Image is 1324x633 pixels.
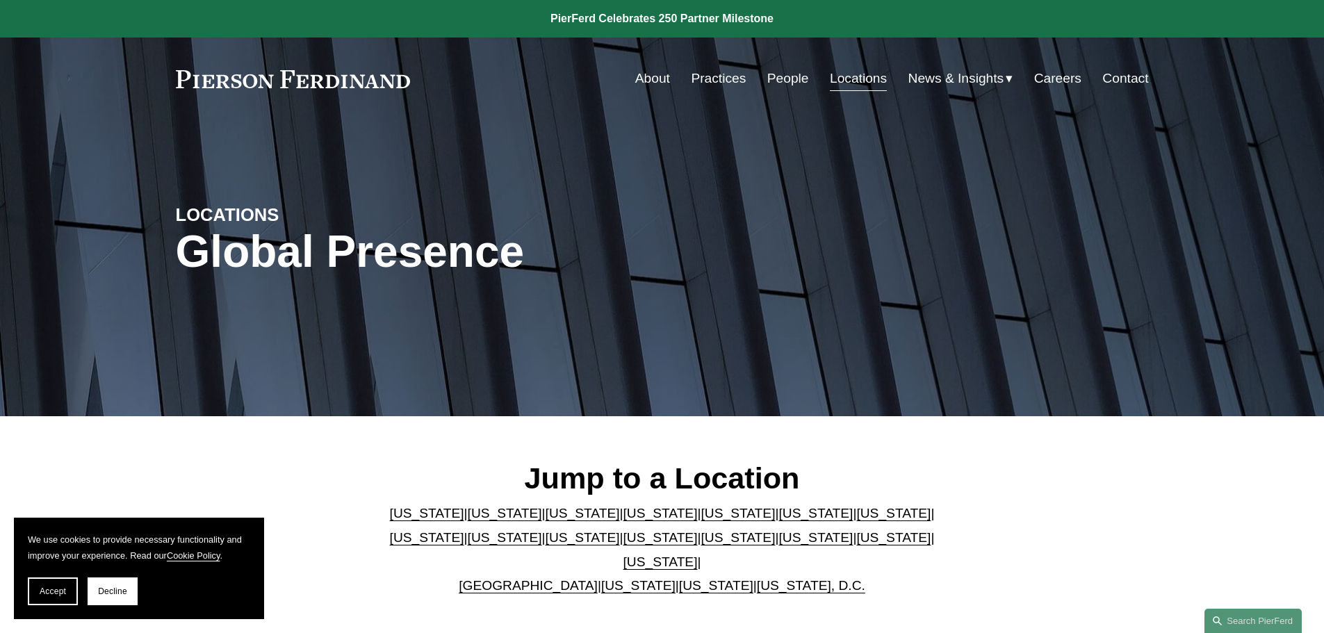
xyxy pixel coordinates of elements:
[176,204,419,226] h4: LOCATIONS
[378,502,946,598] p: | | | | | | | | | | | | | | | | | |
[14,518,264,619] section: Cookie banner
[830,65,887,92] a: Locations
[88,577,138,605] button: Decline
[468,530,542,545] a: [US_STATE]
[757,578,865,593] a: [US_STATE], D.C.
[546,530,620,545] a: [US_STATE]
[635,65,670,92] a: About
[167,550,220,561] a: Cookie Policy
[908,67,1004,91] span: News & Insights
[98,586,127,596] span: Decline
[778,530,853,545] a: [US_STATE]
[1034,65,1081,92] a: Careers
[856,506,931,520] a: [US_STATE]
[701,506,775,520] a: [US_STATE]
[546,506,620,520] a: [US_STATE]
[468,506,542,520] a: [US_STATE]
[908,65,1013,92] a: folder dropdown
[778,506,853,520] a: [US_STATE]
[691,65,746,92] a: Practices
[767,65,809,92] a: People
[679,578,753,593] a: [US_STATE]
[1102,65,1148,92] a: Contact
[28,532,250,564] p: We use cookies to provide necessary functionality and improve your experience. Read our .
[601,578,676,593] a: [US_STATE]
[390,506,464,520] a: [US_STATE]
[459,578,598,593] a: [GEOGRAPHIC_DATA]
[40,586,66,596] span: Accept
[623,506,698,520] a: [US_STATE]
[176,227,824,277] h1: Global Presence
[1204,609,1302,633] a: Search this site
[623,554,698,569] a: [US_STATE]
[856,530,931,545] a: [US_STATE]
[701,530,775,545] a: [US_STATE]
[390,530,464,545] a: [US_STATE]
[378,460,946,496] h2: Jump to a Location
[623,530,698,545] a: [US_STATE]
[28,577,78,605] button: Accept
